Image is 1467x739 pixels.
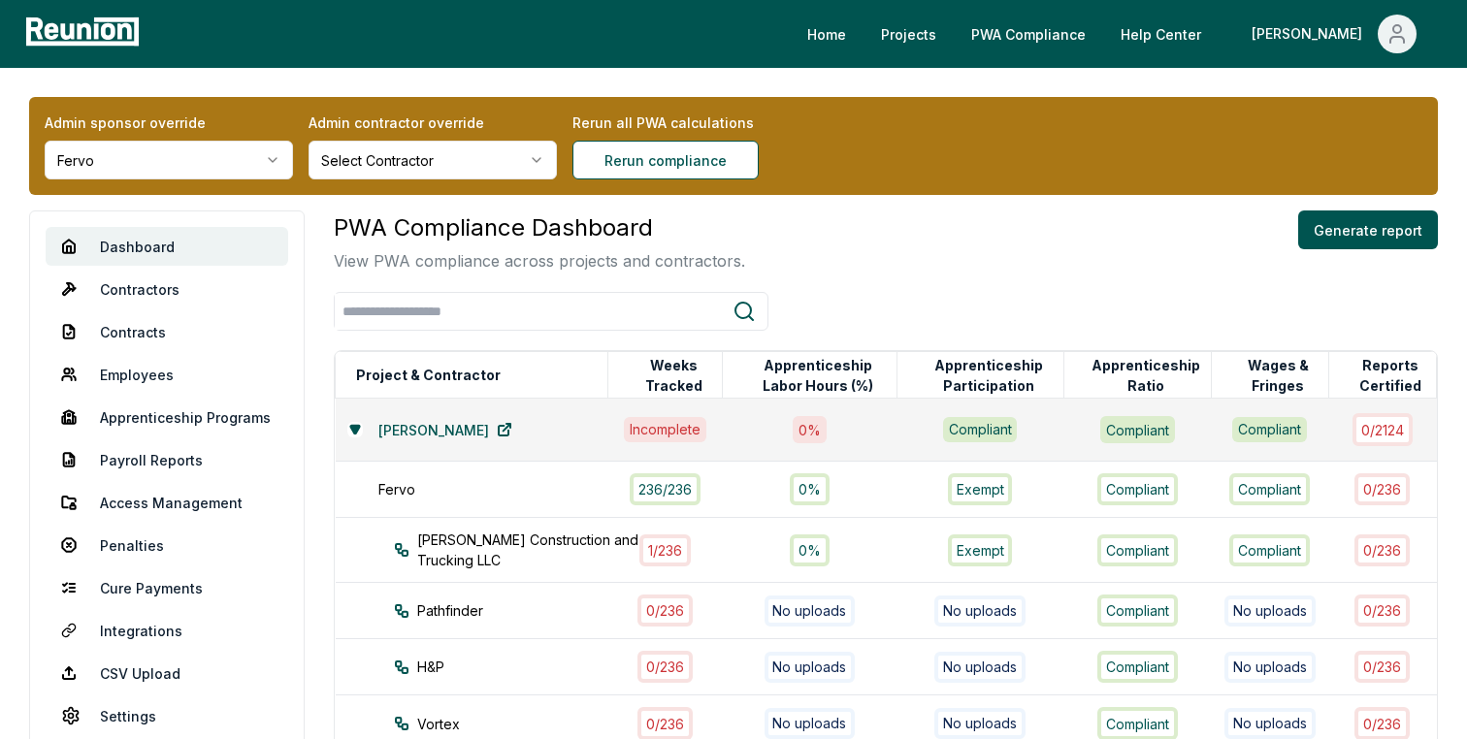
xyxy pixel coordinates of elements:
[378,479,627,499] div: Fervo
[46,483,288,522] a: Access Management
[865,15,952,53] a: Projects
[394,714,642,734] div: Vortex
[1097,707,1178,739] div: Compliant
[46,355,288,394] a: Employees
[1298,210,1438,249] button: Generate report
[46,227,288,266] a: Dashboard
[765,708,856,739] div: No uploads
[46,270,288,308] a: Contractors
[1097,594,1178,627] div: Compliant
[1224,708,1316,739] div: No uploads
[309,112,557,133] label: Admin contractor override
[914,356,1063,395] button: Apprenticeship Participation
[625,356,723,395] button: Weeks Tracked
[637,594,693,627] div: 0 / 236
[572,112,821,133] label: Rerun all PWA calculations
[1346,356,1436,395] button: Reports Certified
[630,473,701,505] div: 236 / 236
[334,210,745,245] h3: PWA Compliance Dashboard
[45,112,293,133] label: Admin sponsor override
[792,15,1448,53] nav: Main
[46,654,288,692] a: CSV Upload
[934,652,1026,683] div: No uploads
[956,15,1101,53] a: PWA Compliance
[637,651,693,683] div: 0 / 236
[1232,417,1307,442] div: Compliant
[1354,651,1410,683] div: 0 / 236
[1100,416,1175,442] div: Compliant
[765,652,856,683] div: No uploads
[1354,534,1410,566] div: 0 / 236
[792,15,862,53] a: Home
[46,440,288,479] a: Payroll Reports
[1354,594,1410,627] div: 0 / 236
[394,657,642,677] div: H&P
[793,416,827,442] div: 0 %
[1229,473,1310,505] div: Compliant
[394,530,642,570] div: [PERSON_NAME] Construction and Trucking LLC
[948,473,1013,505] div: Exempt
[1229,534,1310,566] div: Compliant
[943,417,1018,442] div: Compliant
[46,696,288,735] a: Settings
[394,600,642,621] div: Pathfinder
[639,534,691,566] div: 1 / 236
[1105,15,1217,53] a: Help Center
[1224,652,1316,683] div: No uploads
[1228,356,1328,395] button: Wages & Fringes
[572,141,759,179] button: Rerun compliance
[363,410,528,449] a: [PERSON_NAME]
[352,356,505,395] button: Project & Contractor
[1252,15,1370,53] div: [PERSON_NAME]
[1354,707,1410,739] div: 0 / 236
[790,534,830,566] div: 0%
[790,473,830,505] div: 0%
[46,312,288,351] a: Contracts
[934,595,1026,627] div: No uploads
[1236,15,1432,53] button: [PERSON_NAME]
[1224,595,1316,627] div: No uploads
[765,595,856,627] div: No uploads
[1081,356,1211,395] button: Apprenticeship Ratio
[1097,473,1178,505] div: Compliant
[739,356,896,395] button: Apprenticeship Labor Hours (%)
[624,417,706,442] div: Incomplete
[1354,473,1410,505] div: 0 / 236
[934,708,1026,739] div: No uploads
[46,611,288,650] a: Integrations
[46,568,288,607] a: Cure Payments
[948,534,1013,566] div: Exempt
[46,526,288,564] a: Penalties
[637,707,693,739] div: 0 / 236
[46,398,288,436] a: Apprenticeship Programs
[1353,413,1413,445] div: 0 / 2124
[1097,651,1178,683] div: Compliant
[334,249,745,273] p: View PWA compliance across projects and contractors.
[1097,534,1178,566] div: Compliant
